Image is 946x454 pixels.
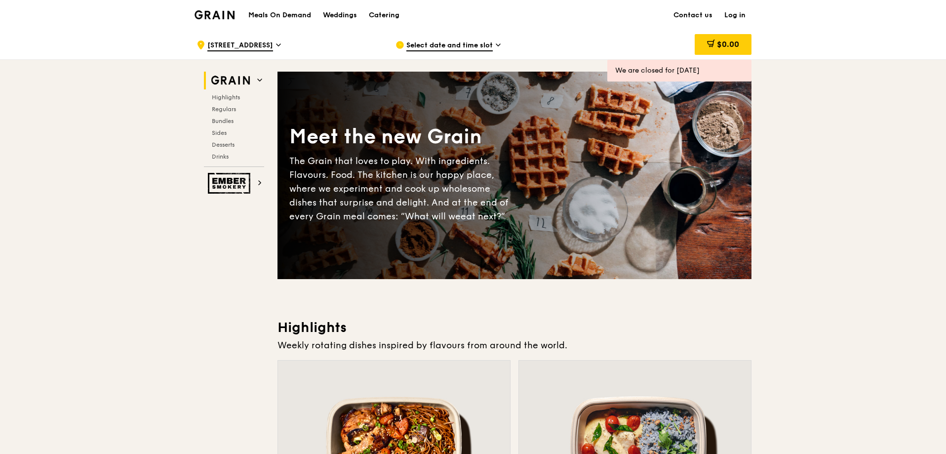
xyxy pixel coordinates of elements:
[289,154,514,223] div: The Grain that loves to play. With ingredients. Flavours. Food. The kitchen is our happy place, w...
[718,0,751,30] a: Log in
[615,66,744,76] div: We are closed for [DATE]
[212,94,240,101] span: Highlights
[212,118,234,124] span: Bundles
[277,319,751,336] h3: Highlights
[363,0,405,30] a: Catering
[248,10,311,20] h1: Meals On Demand
[277,338,751,352] div: Weekly rotating dishes inspired by flavours from around the world.
[717,40,739,49] span: $0.00
[212,153,229,160] span: Drinks
[289,124,514,150] div: Meet the new Grain
[369,0,399,30] div: Catering
[323,0,357,30] div: Weddings
[406,41,493,51] span: Select date and time slot
[212,129,227,136] span: Sides
[208,72,253,89] img: Grain web logo
[207,41,273,51] span: [STREET_ADDRESS]
[195,10,235,19] img: Grain
[212,141,235,148] span: Desserts
[461,211,505,222] span: eat next?”
[212,106,236,113] span: Regulars
[668,0,718,30] a: Contact us
[208,173,253,194] img: Ember Smokery web logo
[317,0,363,30] a: Weddings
